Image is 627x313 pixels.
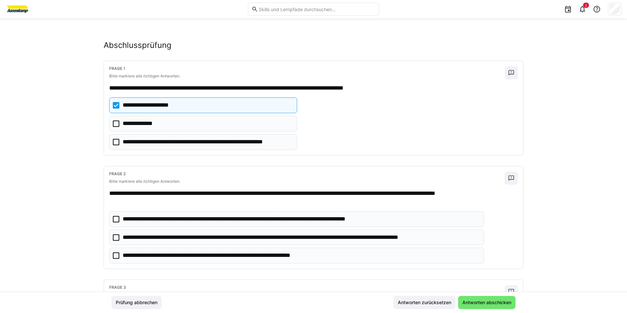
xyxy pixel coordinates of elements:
[397,299,452,306] span: Antworten zurücksetzen
[109,285,505,290] h4: Frage 3
[104,40,172,50] h2: Abschlussprüfung
[458,296,516,309] button: Antworten abschicken
[111,296,162,309] button: Prüfung abbrechen
[461,299,512,306] span: Antworten abschicken
[115,299,158,306] span: Prüfung abbrechen
[109,73,505,79] p: Bitte markiere alle richtigen Antworten.
[109,66,505,71] h4: Frage 1
[394,296,455,309] button: Antworten zurücksetzen
[258,6,375,12] input: Skills und Lernpfade durchsuchen…
[109,179,505,184] p: Bitte markiere alle richtigen Antworten.
[585,3,587,7] span: 2
[109,172,505,176] h4: Frage 2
